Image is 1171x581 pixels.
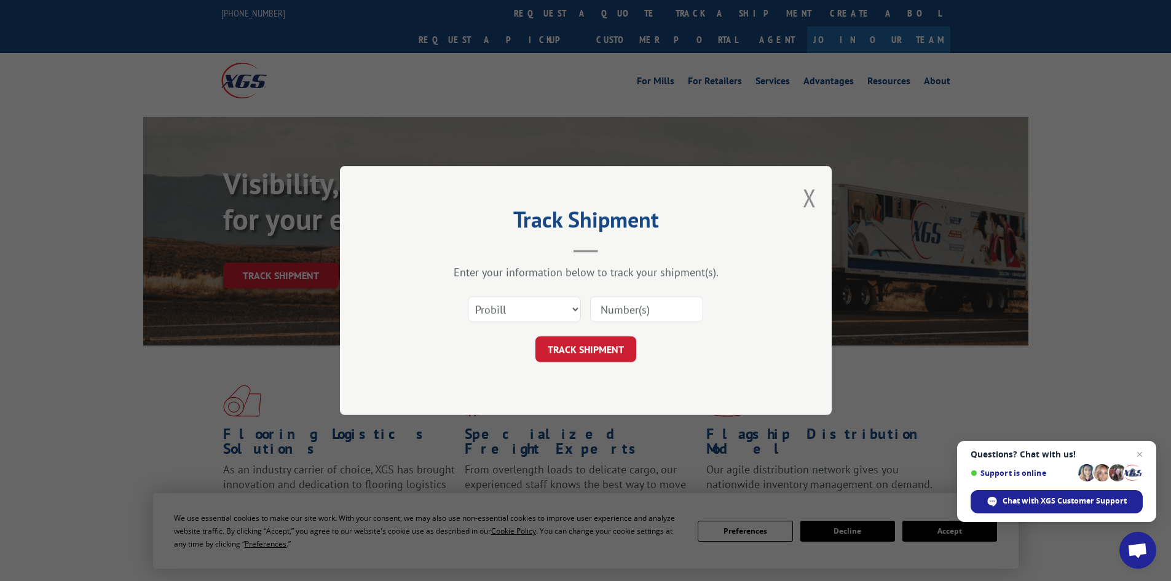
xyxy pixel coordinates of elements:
[590,296,703,322] input: Number(s)
[535,336,636,362] button: TRACK SHIPMENT
[1132,447,1147,462] span: Close chat
[1003,496,1127,507] span: Chat with XGS Customer Support
[803,181,816,214] button: Close modal
[971,490,1143,513] div: Chat with XGS Customer Support
[971,468,1074,478] span: Support is online
[401,265,770,279] div: Enter your information below to track your shipment(s).
[401,211,770,234] h2: Track Shipment
[1119,532,1156,569] div: Open chat
[971,449,1143,459] span: Questions? Chat with us!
